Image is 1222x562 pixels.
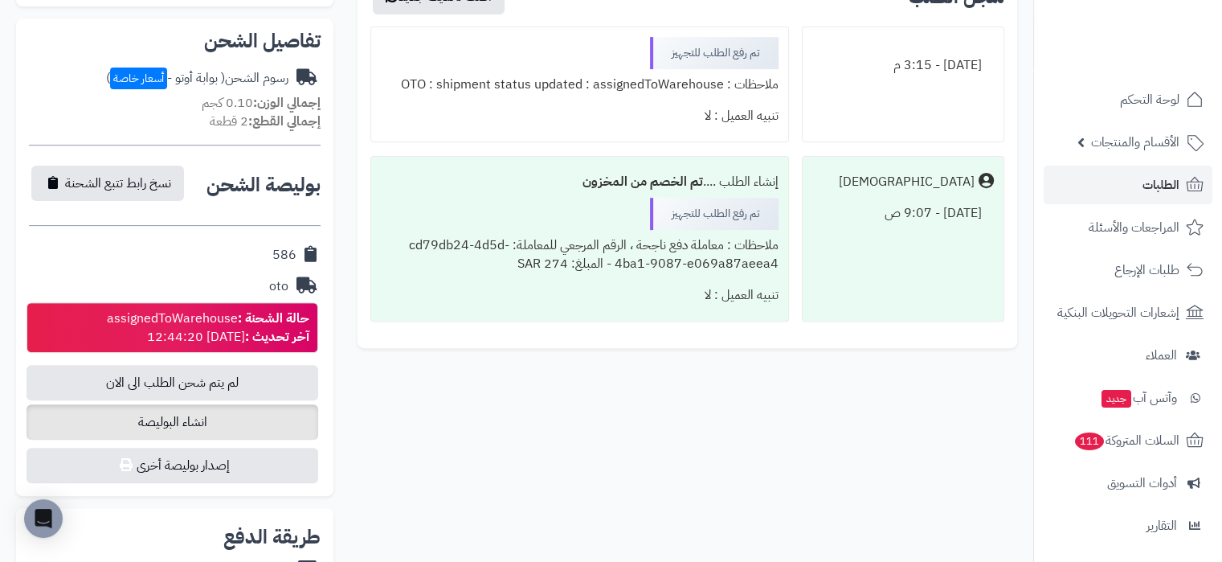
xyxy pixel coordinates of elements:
[1120,88,1179,111] span: لوحة التحكم
[27,448,318,483] button: إصدار بوليصة أخرى
[381,166,779,198] div: إنشاء الطلب ....
[106,69,288,88] div: رسوم الشحن
[1044,208,1212,247] a: المراجعات والأسئلة
[1114,259,1179,281] span: طلبات الإرجاع
[238,309,309,328] strong: حالة الشحنة :
[202,93,321,113] small: 0.10 كجم
[1073,429,1179,452] span: السلات المتروكة
[1044,421,1212,460] a: السلات المتروكة111
[812,198,994,229] div: [DATE] - 9:07 ص
[223,527,321,547] h2: طريقة الدفع
[269,277,288,296] div: oto
[31,166,184,201] button: نسخ رابط تتبع الشحنة
[1044,336,1212,375] a: العملاء
[1107,472,1177,494] span: أدوات التسويق
[812,50,994,81] div: [DATE] - 3:15 م
[1044,80,1212,119] a: لوحة التحكم
[650,37,779,69] div: تم رفع الطلب للتجهيز
[27,404,318,440] span: انشاء البوليصة
[1089,216,1179,239] span: المراجعات والأسئلة
[1044,507,1212,545] a: التقارير
[29,31,321,51] h2: تفاصيل الشحن
[1146,515,1177,537] span: التقارير
[650,198,779,230] div: تم رفع الطلب للتجهيز
[27,365,318,400] span: لم يتم شحن الطلب الى الان
[245,327,309,347] strong: آخر تحديث :
[206,175,321,195] h2: بوليصة الشحن
[381,69,779,101] div: ملاحظات : OTO : shipment status updated : assignedToWarehouse
[24,499,63,538] div: Open Intercom Messenger
[107,310,309,347] div: assignedToWarehouse [DATE] 12:44:20
[65,174,171,193] span: نسخ رابط تتبع الشحنة
[381,230,779,280] div: ملاحظات : معاملة دفع ناجحة ، الرقم المرجعي للمعاملة: cd79db24-4d5d-4ba1-9087-e069a87aeea4 - المبل...
[110,68,167,89] span: أسعار خاصة
[1044,293,1212,332] a: إشعارات التحويلات البنكية
[1057,302,1179,324] span: إشعارات التحويلات البنكية
[1044,166,1212,204] a: الطلبات
[1113,15,1207,49] img: logo-2.png
[1146,344,1177,367] span: العملاء
[1101,390,1131,408] span: جديد
[272,246,296,265] div: 586
[381,101,779,132] div: تنبيه العميل : لا
[839,173,975,191] div: [DEMOGRAPHIC_DATA]
[1073,432,1106,451] span: 111
[248,112,321,131] strong: إجمالي القطع:
[1142,174,1179,196] span: الطلبات
[1100,387,1177,409] span: وآتس آب
[210,112,321,131] small: 2 قطعة
[253,93,321,113] strong: إجمالي الوزن:
[381,280,779,311] div: تنبيه العميل : لا
[582,172,703,191] b: تم الخصم من المخزون
[1044,464,1212,503] a: أدوات التسويق
[106,68,225,88] span: ( بوابة أوتو - )
[1044,379,1212,417] a: وآتس آبجديد
[1044,251,1212,289] a: طلبات الإرجاع
[1091,131,1179,154] span: الأقسام والمنتجات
